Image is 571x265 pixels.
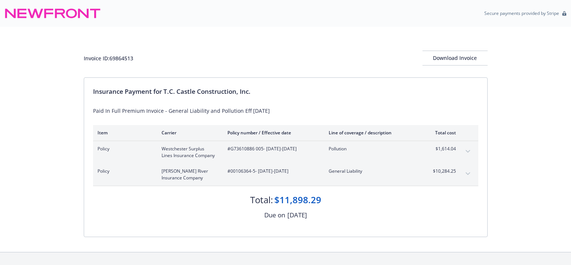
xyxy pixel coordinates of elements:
[329,168,416,175] span: General Liability
[93,107,478,115] div: Paid In Full Premium Invoice - General Liability and Pollution Eff [DATE]
[227,168,317,175] span: #00106364-5 - [DATE]-[DATE]
[329,146,416,152] span: Pollution
[227,146,317,152] span: #G73610886 005 - [DATE]-[DATE]
[428,146,456,152] span: $1,614.04
[162,146,216,159] span: Westchester Surplus Lines Insurance Company
[250,194,273,206] div: Total:
[162,168,216,181] span: [PERSON_NAME] River Insurance Company
[462,168,474,180] button: expand content
[84,54,133,62] div: Invoice ID: 69864513
[227,130,317,136] div: Policy number / Effective date
[428,130,456,136] div: Total cost
[484,10,559,16] p: Secure payments provided by Stripe
[93,87,478,96] div: Insurance Payment for T.C. Castle Construction, Inc.
[287,210,307,220] div: [DATE]
[98,168,150,175] span: Policy
[264,210,285,220] div: Due on
[98,146,150,152] span: Policy
[162,130,216,136] div: Carrier
[329,130,416,136] div: Line of coverage / description
[274,194,321,206] div: $11,898.29
[93,141,478,163] div: PolicyWestchester Surplus Lines Insurance Company#G73610886 005- [DATE]-[DATE]Pollution$1,614.04e...
[422,51,488,66] button: Download Invoice
[93,163,478,186] div: Policy[PERSON_NAME] River Insurance Company#00106364-5- [DATE]-[DATE]General Liability$10,284.25e...
[428,168,456,175] span: $10,284.25
[462,146,474,157] button: expand content
[98,130,150,136] div: Item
